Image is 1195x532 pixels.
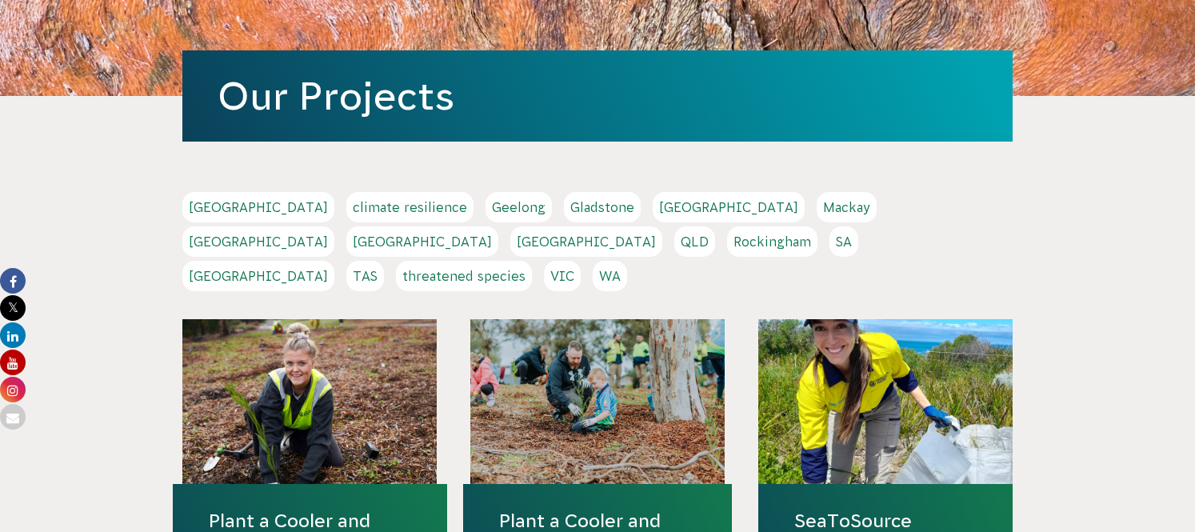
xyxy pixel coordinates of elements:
[346,226,498,257] a: [GEOGRAPHIC_DATA]
[346,261,384,291] a: TAS
[544,261,581,291] a: VIC
[510,226,662,257] a: [GEOGRAPHIC_DATA]
[564,192,641,222] a: Gladstone
[486,192,552,222] a: Geelong
[593,261,627,291] a: WA
[396,261,532,291] a: threatened species
[182,192,334,222] a: [GEOGRAPHIC_DATA]
[182,261,334,291] a: [GEOGRAPHIC_DATA]
[829,226,858,257] a: SA
[817,192,877,222] a: Mackay
[346,192,474,222] a: climate resilience
[182,226,334,257] a: [GEOGRAPHIC_DATA]
[727,226,817,257] a: Rockingham
[218,74,454,118] a: Our Projects
[653,192,805,222] a: [GEOGRAPHIC_DATA]
[674,226,715,257] a: QLD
